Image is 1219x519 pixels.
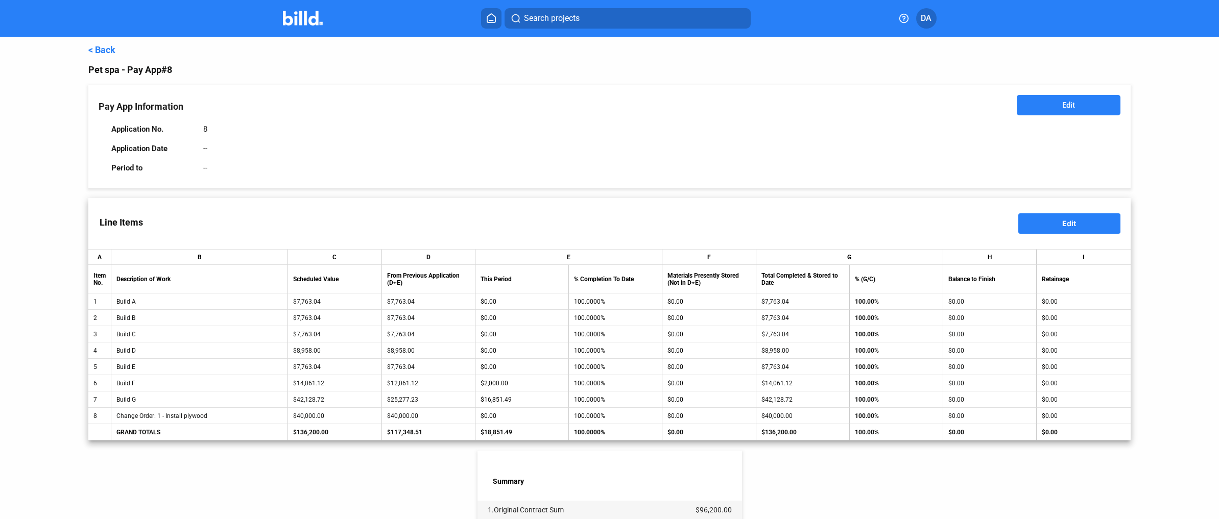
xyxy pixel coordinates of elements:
[293,347,376,354] div: $8,958.00
[761,380,844,387] div: $14,061.12
[382,424,475,440] td: $117,348.51
[293,380,376,387] div: $14,061.12
[1042,363,1125,370] div: $0.00
[382,250,475,265] th: D
[88,44,115,55] a: < Back
[948,347,1031,354] div: $0.00
[293,314,376,322] div: $7,763.04
[761,331,844,338] div: $7,763.04
[387,314,470,322] div: $7,763.04
[850,424,943,440] td: 100.00%
[293,331,376,338] div: $7,763.04
[1042,380,1125,387] div: $0.00
[93,363,106,370] div: 5
[203,163,207,172] div: --
[662,265,756,293] th: Materials Presently Stored (Not in D+E)
[850,326,943,342] td: 100.00%
[111,163,193,172] div: Period to
[1042,347,1125,354] div: $0.00
[387,396,470,403] div: $25,277.23
[1062,100,1075,110] span: Edit
[88,265,111,293] th: Item No.
[569,424,662,440] td: 100.0000%
[948,331,1031,338] div: $0.00
[1037,265,1130,293] th: Retainage
[850,359,943,375] td: 100.00%
[948,396,1031,403] div: $0.00
[850,408,943,424] td: 100.00%
[948,380,1031,387] div: $0.00
[93,298,106,305] div: 1
[111,265,288,293] th: Description of Work
[761,314,844,322] div: $7,763.04
[493,477,742,488] label: Summary
[761,363,844,370] div: $7,763.04
[756,424,850,440] td: $136,200.00
[88,63,1130,77] div: Pet spa - Pay App
[111,424,288,440] td: GRAND TOTALS
[850,342,943,359] td: 100.00%
[116,380,282,387] div: Build F
[293,363,376,370] div: $7,763.04
[161,64,172,75] span: #8
[116,412,282,419] div: Change Order: 1 - Install plywood
[387,298,470,305] div: $7,763.04
[943,265,1037,293] th: Balance to Finish
[1042,412,1125,419] div: $0.00
[475,424,569,440] td: $18,851.49
[850,293,943,310] td: 100.00%
[850,375,943,391] td: 100.00%
[850,391,943,408] td: 100.00%
[93,347,106,354] div: 4
[111,250,288,265] th: B
[1042,331,1125,338] div: $0.00
[293,412,376,419] div: $40,000.00
[475,250,663,265] th: E
[293,298,376,305] div: $7,763.04
[116,314,282,322] div: Build B
[88,207,154,238] label: Line Items
[93,396,106,403] div: 7
[1017,95,1120,115] button: Edit
[1042,396,1125,403] div: $0.00
[475,265,569,293] th: This Period
[1037,250,1130,265] th: I
[488,506,564,514] span: 1.Original Contract Sum
[943,424,1037,440] td: $0.00
[387,412,470,419] div: $40,000.00
[948,412,1031,419] div: $0.00
[288,424,381,440] td: $136,200.00
[756,250,944,265] th: G
[387,331,470,338] div: $7,763.04
[761,347,844,354] div: $8,958.00
[921,12,931,24] span: DA
[116,298,282,305] div: Build A
[850,265,943,293] th: % (G/C)
[1062,219,1076,228] span: Edit
[916,8,937,29] button: DA
[662,250,756,265] th: F
[1037,424,1130,440] td: $0.00
[662,424,756,440] td: $0.00
[99,101,183,112] span: Pay App Information
[288,250,381,265] th: C
[116,347,282,354] div: Build D
[1042,314,1125,322] div: $0.00
[387,347,470,354] div: $8,958.00
[116,396,282,403] div: Build G
[93,331,106,338] div: 3
[943,250,1037,265] th: H
[288,265,381,293] th: Scheduled Value
[93,412,106,419] div: 8
[203,144,207,153] div: --
[387,380,470,387] div: $12,061.12
[761,396,844,403] div: $42,128.72
[948,298,1031,305] div: $0.00
[93,380,106,387] div: 6
[1042,298,1125,305] div: $0.00
[88,250,111,265] th: A
[116,363,282,370] div: Build E
[111,144,193,153] div: Application Date
[761,412,844,419] div: $40,000.00
[382,265,475,293] th: From Previous Application (D+E)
